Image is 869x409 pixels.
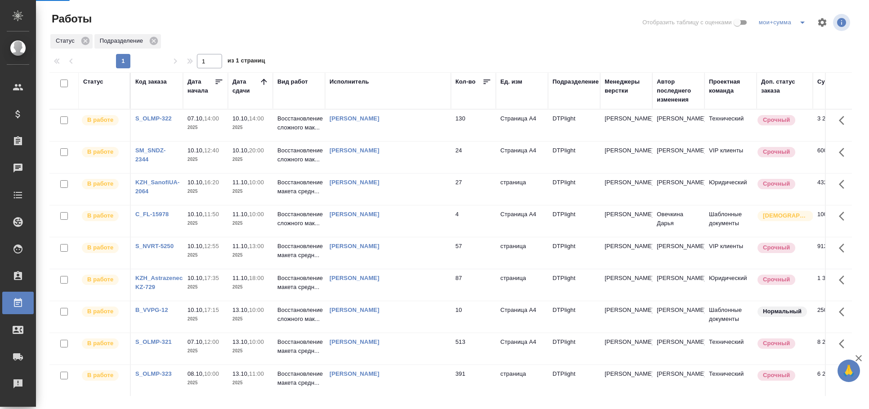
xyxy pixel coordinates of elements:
[87,371,113,380] p: В работе
[496,205,548,237] td: Страница А4
[135,147,166,163] a: SM_SNDZ-2344
[232,219,268,228] p: 2025
[87,179,113,188] p: В работе
[187,219,223,228] p: 2025
[763,243,790,252] p: Срочный
[249,179,264,186] p: 10:00
[49,12,92,26] span: Работы
[232,77,259,95] div: Дата сдачи
[451,142,496,173] td: 24
[87,116,113,124] p: В работе
[135,307,168,313] a: B_VVPG-12
[652,301,704,333] td: [PERSON_NAME]
[135,243,174,249] a: S_NVRT-5250
[605,369,648,378] p: [PERSON_NAME]
[187,251,223,260] p: 2025
[763,371,790,380] p: Срочный
[187,378,223,387] p: 2025
[455,77,476,86] div: Кол-во
[761,77,808,95] div: Доп. статус заказа
[813,173,858,205] td: 432,00 ₽
[249,115,264,122] p: 14:00
[811,12,833,33] span: Настроить таблицу
[817,77,837,86] div: Сумма
[330,370,379,377] a: [PERSON_NAME]
[330,338,379,345] a: [PERSON_NAME]
[187,187,223,196] p: 2025
[451,205,496,237] td: 4
[277,210,321,228] p: Восстановление сложного мак...
[652,237,704,269] td: [PERSON_NAME]
[548,301,600,333] td: DTPlight
[249,211,264,218] p: 10:00
[277,242,321,260] p: Восстановление макета средн...
[87,243,113,252] p: В работе
[704,333,757,365] td: Технический
[548,142,600,173] td: DTPlight
[187,179,204,186] p: 10.10,
[187,307,204,313] p: 10.10,
[249,147,264,154] p: 20:00
[204,211,219,218] p: 11:50
[548,269,600,301] td: DTPlight
[496,237,548,269] td: страница
[187,77,214,95] div: Дата начала
[135,211,169,218] a: C_FL-15978
[277,146,321,164] p: Восстановление сложного мак...
[81,242,125,254] div: Исполнитель выполняет работу
[548,365,600,396] td: DTPlight
[652,173,704,205] td: [PERSON_NAME]
[496,301,548,333] td: Страница А4
[187,275,204,281] p: 10.10,
[135,179,180,195] a: KZH_SanofiUA-2064
[87,147,113,156] p: В работе
[704,301,757,333] td: Шаблонные документы
[813,269,858,301] td: 1 392,00 ₽
[204,307,219,313] p: 17:15
[277,274,321,292] p: Восстановление макета средн...
[249,275,264,281] p: 18:00
[496,110,548,141] td: Страница А4
[833,365,855,387] button: Здесь прячутся важные кнопки
[652,333,704,365] td: [PERSON_NAME]
[187,123,223,132] p: 2025
[204,243,219,249] p: 12:55
[838,360,860,382] button: 🙏
[81,146,125,158] div: Исполнитель выполняет работу
[81,274,125,286] div: Исполнитель выполняет работу
[605,146,648,155] p: [PERSON_NAME]
[763,116,790,124] p: Срочный
[451,301,496,333] td: 10
[83,77,103,86] div: Статус
[704,173,757,205] td: Юридический
[187,147,204,154] p: 10.10,
[232,283,268,292] p: 2025
[605,274,648,283] p: [PERSON_NAME]
[87,307,113,316] p: В работе
[451,269,496,301] td: 87
[232,155,268,164] p: 2025
[330,275,379,281] a: [PERSON_NAME]
[232,187,268,196] p: 2025
[833,301,855,323] button: Здесь прячутся важные кнопки
[813,365,858,396] td: 6 256,00 ₽
[500,77,522,86] div: Ед. изм
[451,333,496,365] td: 513
[135,115,172,122] a: S_OLMP-322
[187,347,223,356] p: 2025
[232,251,268,260] p: 2025
[56,36,78,45] p: Статус
[249,307,264,313] p: 10:00
[135,275,188,290] a: KZH_Astrazeneca-KZ-729
[813,333,858,365] td: 8 208,00 ₽
[704,110,757,141] td: Технический
[652,205,704,237] td: Овечкина Дарья
[813,205,858,237] td: 100,00 ₽
[704,142,757,173] td: VIP клиенты
[330,147,379,154] a: [PERSON_NAME]
[81,210,125,222] div: Исполнитель выполняет работу
[496,173,548,205] td: страница
[451,237,496,269] td: 57
[187,370,204,377] p: 08.10,
[833,173,855,195] button: Здесь прячутся важные кнопки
